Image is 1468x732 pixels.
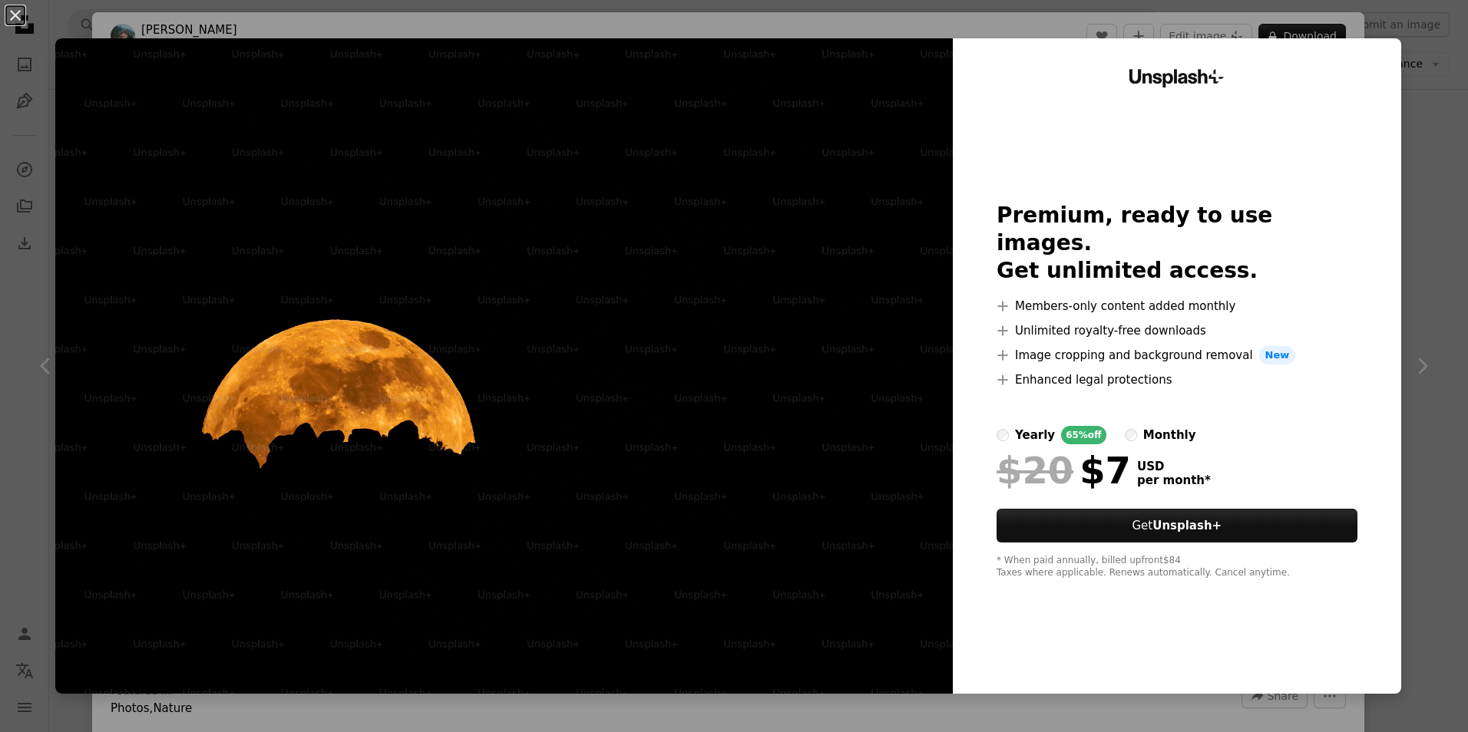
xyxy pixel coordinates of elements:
span: New [1259,346,1296,364]
div: 65% off [1061,426,1106,444]
div: * When paid annually, billed upfront $84 Taxes where applicable. Renews automatically. Cancel any... [997,555,1357,579]
span: USD [1137,460,1211,473]
span: per month * [1137,473,1211,487]
div: monthly [1143,426,1196,444]
li: Members-only content added monthly [997,297,1357,315]
li: Image cropping and background removal [997,346,1357,364]
input: yearly65%off [997,429,1009,441]
div: $7 [997,450,1131,490]
li: Unlimited royalty-free downloads [997,321,1357,340]
strong: Unsplash+ [1152,519,1222,533]
li: Enhanced legal protections [997,371,1357,389]
h2: Premium, ready to use images. Get unlimited access. [997,202,1357,285]
span: $20 [997,450,1073,490]
input: monthly [1125,429,1137,441]
button: GetUnsplash+ [997,509,1357,542]
div: yearly [1015,426,1055,444]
